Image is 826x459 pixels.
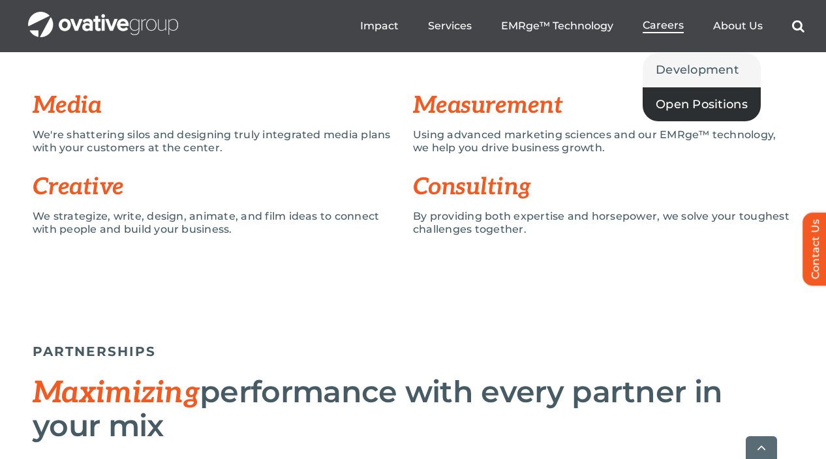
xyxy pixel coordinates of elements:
[28,10,178,23] a: OG_Full_horizontal_WHT
[33,174,413,200] h3: Creative
[360,20,399,33] a: Impact
[413,210,793,236] p: By providing both expertise and horsepower, we solve your toughest challenges together.
[33,376,793,442] h2: performance with every partner in your mix
[656,95,748,113] span: Open Positions
[413,128,793,155] p: Using advanced marketing sciences and our EMRge™ technology, we help you drive business growth.
[428,20,472,33] a: Services
[643,19,684,32] span: Careers
[643,87,761,121] a: Open Positions
[413,93,793,119] h3: Measurement
[413,174,793,200] h3: Consulting
[713,20,763,33] a: About Us
[33,93,413,119] h3: Media
[501,20,613,33] a: EMRge™ Technology
[33,210,393,236] p: We strategize, write, design, animate, and film ideas to connect with people and build your busin...
[33,128,393,155] p: We're shattering silos and designing truly integrated media plans with your customers at the center.
[656,61,739,79] span: Development
[792,20,804,33] a: Search
[33,344,793,359] h5: PARTNERSHIPS
[643,19,684,33] a: Careers
[33,375,200,411] span: Maximizing
[643,53,761,87] a: Development
[360,5,804,47] nav: Menu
